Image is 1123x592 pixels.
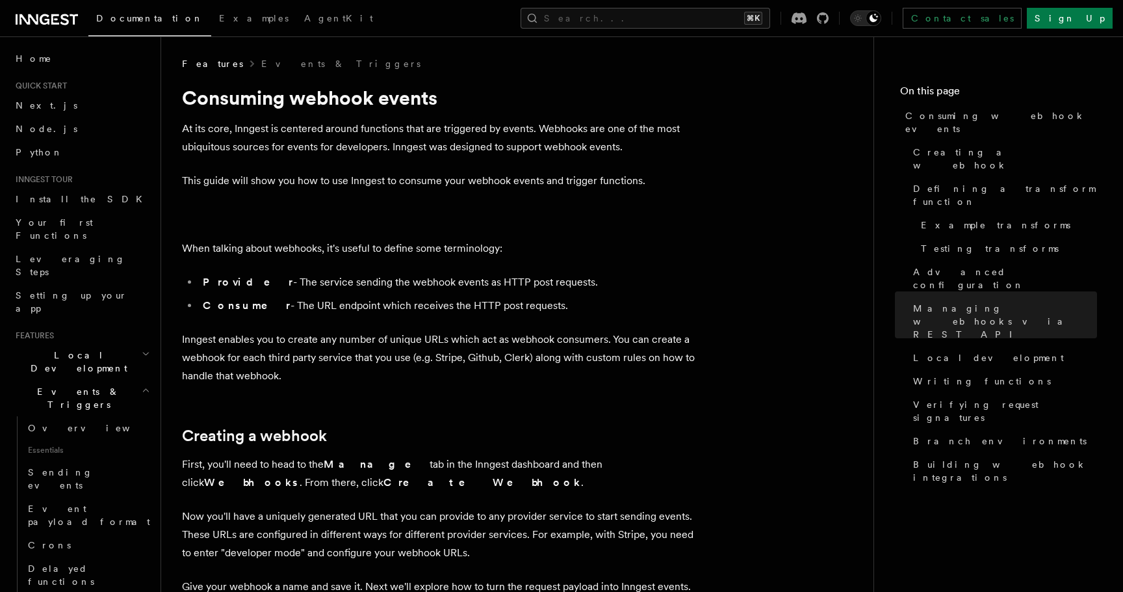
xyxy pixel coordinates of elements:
span: Building webhook integrations [913,458,1097,484]
span: Features [182,57,243,70]
span: Home [16,52,52,65]
span: Branch environments [913,435,1087,448]
span: Event payload format [28,504,150,527]
a: Leveraging Steps [10,247,153,284]
p: This guide will show you how to use Inngest to consume your webhook events and trigger functions. [182,172,702,190]
a: Crons [23,533,153,557]
span: Quick start [10,81,67,91]
span: AgentKit [304,13,373,23]
span: Writing functions [913,375,1051,388]
h1: Consuming webhook events [182,86,702,109]
span: Features [10,330,54,341]
a: Next.js [10,94,153,117]
a: Setting up your app [10,284,153,320]
button: Search...⌘K [521,8,770,29]
span: Crons [28,540,71,550]
span: Verifying request signatures [913,398,1097,424]
span: Essentials [23,440,153,461]
a: Consuming webhook events [900,104,1097,141]
a: Example transforms [916,213,1097,237]
span: Examples [219,13,289,23]
a: Sign Up [1027,8,1113,29]
p: Now you'll have a uniquely generated URL that you can provide to any provider service to start se... [182,507,702,562]
a: Defining a transform function [908,177,1097,213]
span: Testing transforms [921,242,1059,255]
li: - The service sending the webhook events as HTTP post requests. [199,273,702,291]
strong: Consumer [203,299,290,312]
p: Inngest enables you to create any number of unique URLs which act as webhook consumers. You can c... [182,330,702,385]
a: Examples [211,4,296,35]
span: Node.js [16,124,77,134]
span: Example transforms [921,219,1070,232]
span: Local Development [10,349,142,375]
a: AgentKit [296,4,381,35]
a: Creating a webhook [182,427,327,445]
a: Building webhook integrations [908,453,1097,489]
span: Your first Functions [16,217,93,241]
span: Consuming webhook events [905,109,1097,135]
span: Install the SDK [16,194,150,204]
a: Local development [908,346,1097,370]
strong: Webhooks [204,476,300,489]
span: Inngest tour [10,174,73,185]
p: When talking about webhooks, it's useful to define some terminology: [182,239,702,258]
li: - The URL endpoint which receives the HTTP post requests. [199,297,702,315]
strong: Manage [324,458,430,470]
span: Defining a transform function [913,182,1097,208]
span: Local development [913,351,1064,364]
a: Managing webhooks via REST API [908,297,1097,346]
a: Your first Functions [10,211,153,247]
a: Python [10,141,153,164]
strong: Provider [203,276,293,288]
span: Advanced configuration [913,265,1097,291]
span: Creating a webhook [913,146,1097,172]
button: Local Development [10,343,153,380]
a: Overview [23,416,153,440]
span: Overview [28,423,162,433]
span: Managing webhooks via REST API [913,302,1097,341]
span: Documentation [96,13,203,23]
a: Sending events [23,461,153,497]
strong: Create Webhook [383,476,581,489]
h4: On this page [900,83,1097,104]
a: Event payload format [23,497,153,533]
a: Contact sales [903,8,1022,29]
a: Advanced configuration [908,260,1097,297]
a: Creating a webhook [908,141,1097,177]
a: Node.js [10,117,153,141]
a: Testing transforms [916,237,1097,260]
a: Events & Triggers [261,57,420,70]
span: Sending events [28,467,93,491]
span: Leveraging Steps [16,254,125,277]
a: Documentation [88,4,211,36]
a: Install the SDK [10,187,153,211]
kbd: ⌘K [744,12,762,25]
span: Next.js [16,100,77,111]
a: Verifying request signatures [908,393,1097,429]
button: Events & Triggers [10,380,153,416]
span: Events & Triggers [10,385,142,411]
span: Setting up your app [16,290,127,314]
a: Branch environments [908,429,1097,453]
button: Toggle dark mode [850,10,881,26]
a: Writing functions [908,370,1097,393]
a: Home [10,47,153,70]
span: Python [16,147,63,157]
p: At its core, Inngest is centered around functions that are triggered by events. Webhooks are one ... [182,120,702,156]
span: Delayed functions [28,563,94,587]
p: First, you'll need to head to the tab in the Inngest dashboard and then click . From there, click . [182,455,702,492]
